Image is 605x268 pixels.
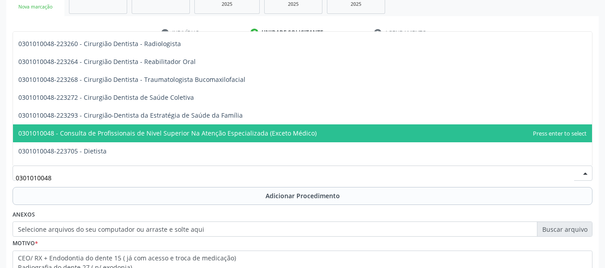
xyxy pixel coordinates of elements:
input: Buscar por procedimento [16,169,574,187]
span: 0301010048-223264 - Cirurgião Dentista - Reabilitador Oral [18,57,196,66]
span: 0301010048-131205 - Diretor de Serviços de Saúde [18,165,171,173]
div: 2025 [334,1,378,8]
div: Unidade solicitante [262,29,323,37]
div: 2025 [271,1,316,8]
div: 2025 [201,1,253,8]
div: Nova marcação [13,4,58,10]
div: 2 [250,29,258,37]
label: Motivo [13,237,38,251]
button: Adicionar Procedimento [13,187,592,205]
label: Anexos [13,208,35,222]
span: 0301010048 - Consulta de Profissionais de Nivel Superior Na Atenção Especializada (Exceto Médico) [18,129,317,137]
span: Adicionar Procedimento [266,191,340,200]
span: 0301010048-223705 - Dietista [18,147,107,155]
span: 0301010048-223293 - Cirurgião-Dentista da Estratégia de Saúde da Família [18,111,243,119]
span: 0301010048-223268 - Cirurgião Dentista - Traumatologista Bucomaxilofacial [18,75,245,84]
span: 0301010048-223272 - Cirurgião Dentista de Saúde Coletiva [18,93,194,102]
span: 0301010048-223260 - Cirurgião Dentista - Radiologista [18,39,181,48]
